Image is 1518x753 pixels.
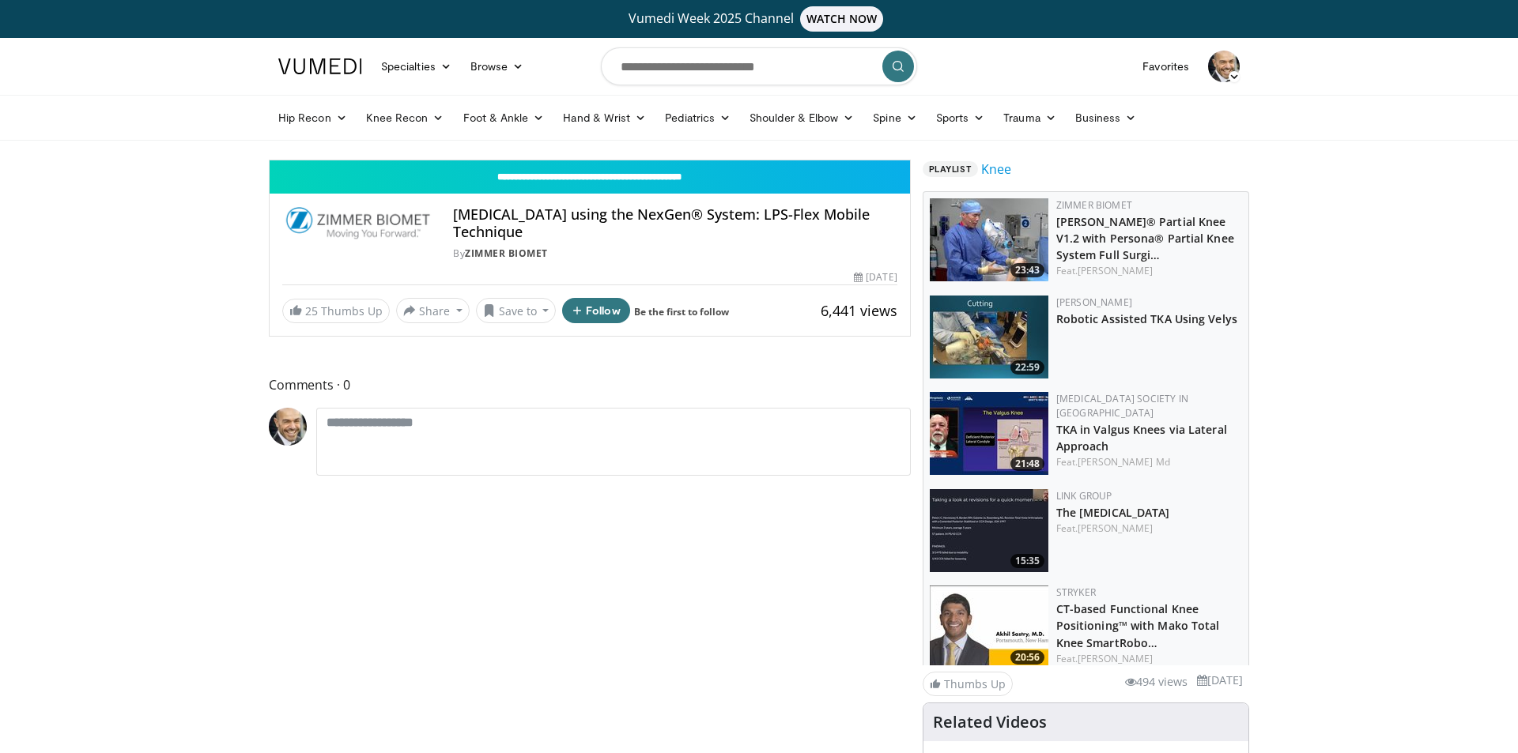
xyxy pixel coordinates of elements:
[1056,311,1237,326] a: Robotic Assisted TKA Using Velys
[930,585,1048,668] a: 20:56
[461,51,534,82] a: Browse
[930,489,1048,572] img: 3ae481c4-bb71-486e-adf4-2fddcf562bc6.150x105_q85_crop-smart_upscale.jpg
[282,299,390,323] a: 25 Thumbs Up
[933,713,1047,732] h4: Related Videos
[465,247,548,260] a: Zimmer Biomet
[1066,102,1146,134] a: Business
[1010,554,1044,568] span: 15:35
[1056,214,1234,262] a: [PERSON_NAME]® Partial Knee V1.2 with Persona® Partial Knee System Full Surgi…
[601,47,917,85] input: Search topics, interventions
[1078,455,1170,469] a: [PERSON_NAME] Md
[930,392,1048,475] img: 4a04ad52-b85f-41dd-81b8-8efbfe6f0511.150x105_q85_crop-smart_upscale.jpg
[396,298,470,323] button: Share
[269,102,357,134] a: Hip Recon
[1056,198,1132,212] a: Zimmer Biomet
[282,206,434,244] img: Zimmer Biomet
[1125,673,1188,691] li: 494 views
[1078,264,1153,277] a: [PERSON_NAME]
[1056,392,1188,420] a: [MEDICAL_DATA] Society in [GEOGRAPHIC_DATA]
[930,392,1048,475] a: 21:48
[357,102,454,134] a: Knee Recon
[1056,264,1242,278] div: Feat.
[305,303,318,318] span: 25
[821,301,897,320] span: 6,441 views
[562,298,630,323] button: Follow
[1010,457,1044,471] span: 21:48
[1078,521,1153,535] a: [PERSON_NAME]
[1056,422,1227,454] a: TKA in Valgus Knees via Lateral Approach
[1208,51,1240,82] img: Avatar
[278,58,362,74] img: VuMedi Logo
[1056,652,1242,666] div: Feat.
[454,102,554,134] a: Foot & Ankle
[981,160,1011,179] a: Knee
[923,672,1013,696] a: Thumbs Up
[923,161,978,177] span: Playlist
[1056,521,1242,536] div: Feat.
[634,305,729,318] a: Be the first to follow
[930,296,1048,378] a: 22:59
[1056,601,1220,649] a: CT-based Functional Knee Positioning™ with Mako Total Knee SmartRobo…
[1078,652,1153,665] a: [PERSON_NAME]
[476,298,557,323] button: Save to
[930,585,1048,668] img: 013b1142-0ce0-4cd1-a773-8853c1fdc0f6.150x105_q85_crop-smart_upscale.jpg
[800,6,884,32] span: WATCH NOW
[930,296,1048,378] img: 4255df79-b06a-4457-a193-906b7445f744.150x105_q85_crop-smart_upscale.jpg
[1010,263,1044,277] span: 23:43
[281,6,1237,32] a: Vumedi Week 2025 ChannelWATCH NOW
[994,102,1066,134] a: Trauma
[927,102,995,134] a: Sports
[269,408,307,446] img: Avatar
[1197,672,1243,689] li: [DATE]
[1010,360,1044,375] span: 22:59
[269,375,911,395] span: Comments 0
[1056,455,1242,469] div: Feat.
[1056,585,1096,599] a: Stryker
[655,102,740,134] a: Pediatrics
[930,489,1048,572] a: 15:35
[930,198,1048,281] img: 99b1778f-d2b2-419a-8659-7269f4b428ba.150x105_q85_crop-smart_upscale.jpg
[1056,505,1170,520] a: The [MEDICAL_DATA]
[1010,650,1044,665] span: 20:56
[453,206,897,240] h4: [MEDICAL_DATA] using the NexGen® System: LPS-Flex Mobile Technique
[1056,489,1112,503] a: LINK Group
[1133,51,1199,82] a: Favorites
[553,102,655,134] a: Hand & Wrist
[854,270,897,284] div: [DATE]
[453,247,897,261] div: By
[740,102,863,134] a: Shoulder & Elbow
[1056,296,1132,309] a: [PERSON_NAME]
[863,102,926,134] a: Spine
[372,51,461,82] a: Specialties
[930,198,1048,281] a: 23:43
